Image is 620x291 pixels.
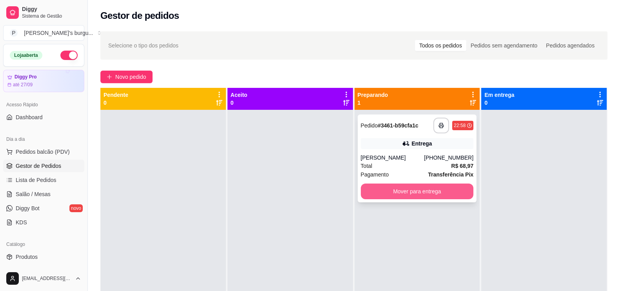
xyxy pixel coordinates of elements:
a: Diggy Proaté 27/09 [3,70,84,92]
p: Preparando [358,91,388,99]
a: Gestor de Pedidos [3,160,84,172]
span: KDS [16,218,27,226]
span: Produtos [16,253,38,261]
div: [PERSON_NAME]'s burgu ... [24,29,93,37]
strong: R$ 68,97 [451,163,473,169]
span: Diggy Bot [16,204,40,212]
p: 0 [231,99,247,107]
p: 0 [484,99,514,107]
span: Diggy [22,6,81,13]
a: Complementos [3,265,84,277]
button: Novo pedido [100,71,153,83]
a: Produtos [3,251,84,263]
span: Total [361,162,373,170]
button: Mover para entrega [361,184,474,199]
span: P [10,29,18,37]
span: Novo pedido [115,73,146,81]
div: Pedidos sem agendamento [466,40,542,51]
a: Salão / Mesas [3,188,84,200]
span: Pagamento [361,170,389,179]
article: até 27/09 [13,82,33,88]
span: Lista de Pedidos [16,176,56,184]
span: Pedidos balcão (PDV) [16,148,70,156]
span: Sistema de Gestão [22,13,81,19]
p: 0 [104,99,128,107]
div: [PERSON_NAME] [361,154,424,162]
a: Diggy Botnovo [3,202,84,215]
div: Catálogo [3,238,84,251]
div: Acesso Rápido [3,98,84,111]
article: Diggy Pro [15,74,37,80]
button: Alterar Status [60,51,78,60]
div: 22:58 [454,122,465,129]
div: Todos os pedidos [415,40,466,51]
button: Select a team [3,25,84,41]
a: Dashboard [3,111,84,124]
span: [EMAIL_ADDRESS][DOMAIN_NAME] [22,275,72,282]
span: Salão / Mesas [16,190,51,198]
div: Pedidos agendados [542,40,599,51]
p: Aceito [231,91,247,99]
strong: Transferência Pix [428,171,473,178]
p: Pendente [104,91,128,99]
strong: # 3461-b59cfa1c [378,122,418,129]
span: plus [107,74,112,80]
a: DiggySistema de Gestão [3,3,84,22]
div: Entrega [411,140,432,147]
p: Em entrega [484,91,514,99]
p: 1 [358,99,388,107]
span: Dashboard [16,113,43,121]
span: Pedido [361,122,378,129]
div: Dia a dia [3,133,84,145]
a: KDS [3,216,84,229]
h2: Gestor de pedidos [100,9,179,22]
div: [PHONE_NUMBER] [424,154,473,162]
button: Pedidos balcão (PDV) [3,145,84,158]
a: Lista de Pedidos [3,174,84,186]
span: Gestor de Pedidos [16,162,61,170]
button: [EMAIL_ADDRESS][DOMAIN_NAME] [3,269,84,288]
div: Loja aberta [10,51,42,60]
span: Selecione o tipo dos pedidos [108,41,178,50]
